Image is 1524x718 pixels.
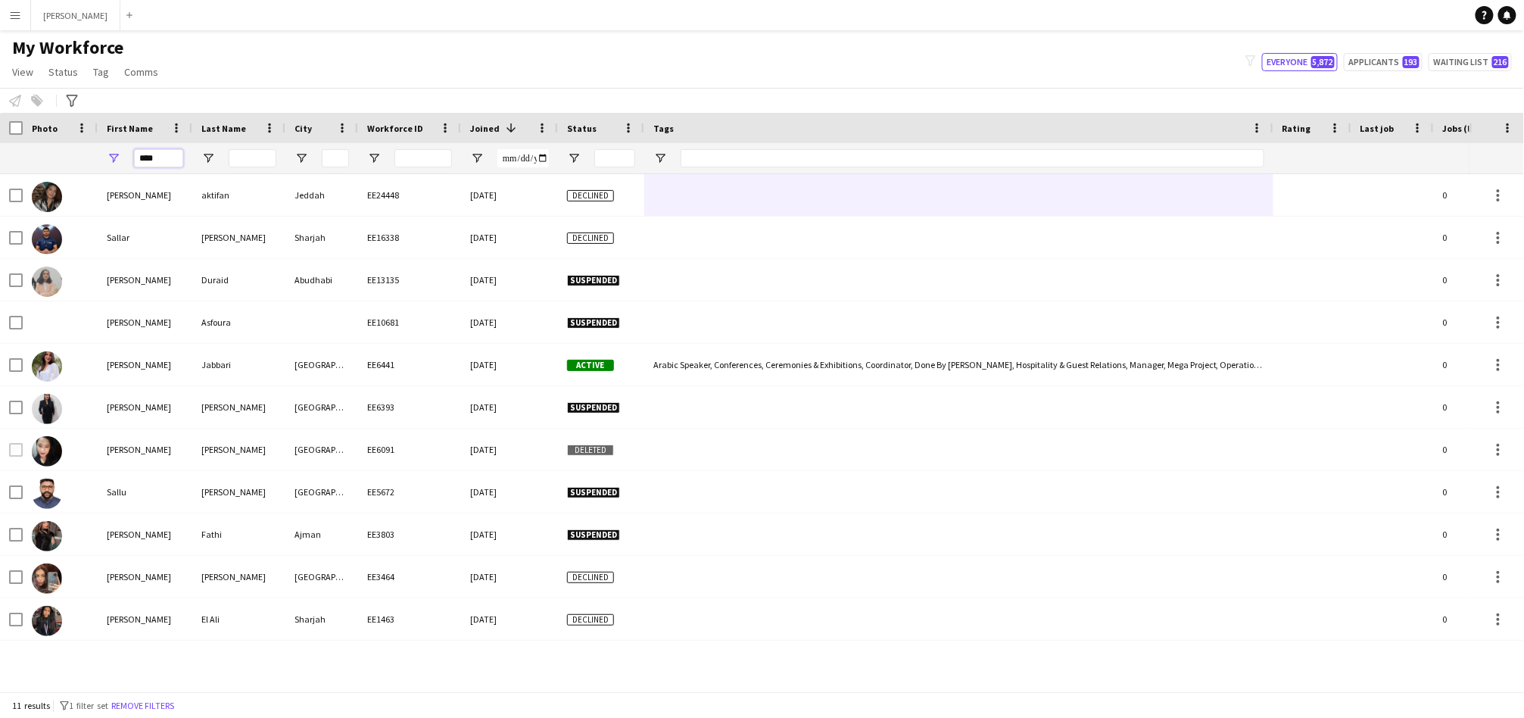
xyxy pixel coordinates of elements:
div: EE1463 [358,598,461,640]
input: City Filter Input [322,149,349,167]
div: [PERSON_NAME] [98,429,192,470]
img: Sally Duraid [32,267,62,297]
a: Comms [118,62,164,82]
div: [GEOGRAPHIC_DATA] [285,471,358,513]
span: Suspended [567,402,620,414]
button: Open Filter Menu [470,151,484,165]
div: EE10681 [358,301,461,343]
div: EE5672 [358,471,461,513]
div: Sallar [98,217,192,258]
span: Jobs (last 90 days) [1443,123,1522,134]
span: 216 [1492,56,1509,68]
div: [DATE] [461,429,558,470]
a: View [6,62,39,82]
input: Workforce ID Filter Input [394,149,452,167]
button: Everyone5,872 [1262,53,1338,71]
button: Open Filter Menu [567,151,581,165]
div: [DATE] [461,301,558,343]
span: Suspended [567,487,620,498]
input: Tags Filter Input [681,149,1264,167]
div: [DATE] [461,174,558,216]
div: EE16338 [358,217,461,258]
div: [DATE] [461,598,558,640]
div: [PERSON_NAME] [192,217,285,258]
img: sally aktifan [32,182,62,212]
div: [DATE] [461,259,558,301]
img: Sally Ali [32,563,62,594]
img: Sally El Ali [32,606,62,636]
div: [PERSON_NAME] [98,259,192,301]
span: Comms [124,65,158,79]
div: [GEOGRAPHIC_DATA] [285,386,358,428]
div: [PERSON_NAME] [192,429,285,470]
span: Status [48,65,78,79]
span: 1 filter set [69,700,108,711]
div: [GEOGRAPHIC_DATA] [285,429,358,470]
span: Tag [93,65,109,79]
div: [GEOGRAPHIC_DATA] [285,344,358,386]
button: Open Filter Menu [295,151,308,165]
div: El Ali [192,598,285,640]
app-action-btn: Advanced filters [63,92,81,110]
img: Glesallie Ann Castro [32,436,62,467]
div: [PERSON_NAME] [192,386,285,428]
div: [PERSON_NAME] [98,386,192,428]
div: [DATE] [461,217,558,258]
div: Duraid [192,259,285,301]
span: Photo [32,123,58,134]
span: Suspended [567,317,620,329]
div: [GEOGRAPHIC_DATA] [285,556,358,598]
span: Status [567,123,597,134]
button: Open Filter Menu [201,151,215,165]
div: [DATE] [461,344,558,386]
input: Row Selection is disabled for this row (unchecked) [9,443,23,457]
div: [PERSON_NAME] [192,471,285,513]
div: [DATE] [461,556,558,598]
div: Sharjah [285,598,358,640]
span: City [295,123,312,134]
span: Suspended [567,529,620,541]
span: Declined [567,233,614,244]
div: Sharjah [285,217,358,258]
span: Last Name [201,123,246,134]
span: View [12,65,33,79]
div: [PERSON_NAME] [98,514,192,555]
span: Active [567,360,614,371]
input: Status Filter Input [594,149,635,167]
button: Open Filter Menu [107,151,120,165]
div: Sallu [98,471,192,513]
input: Joined Filter Input [497,149,549,167]
div: [DATE] [461,386,558,428]
img: Sally Fathi [32,521,62,551]
img: Glesallie Ann Castro [32,394,62,424]
div: [PERSON_NAME] [98,598,192,640]
div: EE6091 [358,429,461,470]
div: EE13135 [358,259,461,301]
div: Ajman [285,514,358,555]
div: Jeddah [285,174,358,216]
img: Sallar Ahmed [32,224,62,254]
div: EE3464 [358,556,461,598]
button: Remove filters [108,698,177,714]
span: Tags [653,123,674,134]
span: Workforce ID [367,123,423,134]
div: [PERSON_NAME] [98,556,192,598]
button: Open Filter Menu [653,151,667,165]
span: Declined [567,614,614,626]
div: Asfoura [192,301,285,343]
button: Waiting list216 [1429,53,1512,71]
span: My Workforce [12,36,123,59]
div: Fathi [192,514,285,555]
span: Last job [1360,123,1395,134]
div: Abudhabi [285,259,358,301]
span: Declined [567,190,614,201]
div: EE6393 [358,386,461,428]
span: Joined [470,123,500,134]
div: [PERSON_NAME] [98,174,192,216]
div: [DATE] [461,471,558,513]
span: First Name [107,123,153,134]
img: Sally Jabbari [32,351,62,382]
div: [PERSON_NAME] [192,556,285,598]
div: Arabic Speaker, Conferences, Ceremonies & Exhibitions, Coordinator, Done By [PERSON_NAME], Hospit... [644,344,1273,386]
div: [PERSON_NAME] [98,344,192,386]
